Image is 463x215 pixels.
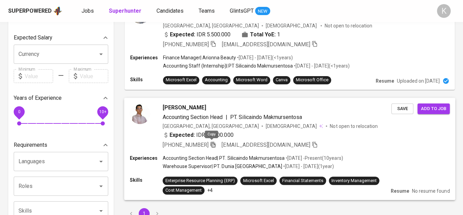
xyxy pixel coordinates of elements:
div: Canva [276,77,288,83]
div: IDR 5.500.000 [163,31,230,39]
div: Microsoft Word [236,77,267,83]
p: Experiences [130,54,163,61]
div: Expected Salary [14,31,108,45]
img: 5368e4562c4076352bb86d96561db86a.jpeg [130,103,150,124]
span: [EMAIL_ADDRESS][DOMAIN_NAME] [222,41,310,48]
p: Accounting Section Head | PT. Silicaindo Makmursentosa [163,155,285,162]
div: Accounting [205,77,228,83]
button: Open [96,49,106,59]
span: [PHONE_NUMBER] [163,41,209,48]
b: Expected: [170,31,195,39]
p: Resume [376,77,394,84]
div: K [437,4,451,18]
span: Candidates [157,8,184,14]
a: Teams [199,7,216,15]
span: [PERSON_NAME] [163,103,206,111]
div: Enterprise Resource Planning (ERP) [165,178,235,184]
p: Not open to relocation [325,22,372,29]
span: PT. Silicaindo Makmursentosa [230,114,302,120]
span: Add to job [421,105,446,112]
p: Years of Experience [14,94,62,102]
p: • [DATE] - [DATE] ( <1 years ) [236,54,293,61]
a: Superpoweredapp logo [8,6,62,16]
a: [PERSON_NAME]Accounting Section Head|PT. Silicaindo Makmursentosa[GEOGRAPHIC_DATA], [GEOGRAPHIC_D... [125,98,455,200]
p: +4 [207,187,213,194]
p: • [DATE] - [DATE] ( 1 year ) [282,163,334,170]
button: Open [96,157,106,166]
a: Jobs [82,7,95,15]
span: 1 [277,31,280,39]
div: Financial Statements [282,178,323,184]
p: Not open to relocation [330,122,377,129]
div: Microsoft Excel [166,77,197,83]
p: Requirements [14,141,47,149]
p: Skills [130,76,163,83]
span: [DEMOGRAPHIC_DATA] [266,22,318,29]
input: Value [80,69,108,83]
div: IDR 18.000.000 [163,131,234,139]
span: Jobs [82,8,94,14]
div: [GEOGRAPHIC_DATA], [GEOGRAPHIC_DATA] [163,122,259,129]
span: NEW [255,8,270,15]
div: Cost Management [165,187,202,194]
b: Superhunter [109,8,141,14]
span: 10+ [99,109,106,114]
p: No resume found [412,188,450,194]
span: [PHONE_NUMBER] [163,141,209,148]
p: Experiences [130,155,163,162]
span: | [225,113,227,121]
input: Value [25,69,53,83]
a: GlintsGPT NEW [230,7,270,15]
div: Inventory Management [331,178,376,184]
p: • [DATE] - Present ( 10 years ) [285,155,343,162]
div: [GEOGRAPHIC_DATA], [GEOGRAPHIC_DATA] [163,22,259,29]
a: Superhunter [109,7,143,15]
span: [DEMOGRAPHIC_DATA] [266,122,318,129]
span: Accounting Section Head [163,114,223,120]
p: Expected Salary [14,34,52,42]
p: Warehouse Supervisor | PT. Dunia [GEOGRAPHIC_DATA] [163,163,282,170]
button: Open [96,181,106,191]
div: Requirements [14,138,108,152]
p: Skills [130,177,163,183]
div: Superpowered [8,7,52,15]
p: • [DATE] - [DATE] ( <1 years ) [293,62,350,69]
img: app logo [53,6,62,16]
button: Add to job [417,103,450,114]
div: Years of Experience [14,91,108,105]
button: Save [391,103,413,114]
span: Teams [199,8,215,14]
p: Resume [391,188,409,194]
p: Accounting Staff (Internship) | PT Silicaindo Makmursentosa [163,62,293,69]
p: Uploaded on [DATE] [397,77,440,84]
b: Expected: [170,131,195,139]
span: Save [395,105,410,112]
span: GlintsGPT [230,8,254,14]
div: Microsoft Excel [243,178,274,184]
span: [EMAIL_ADDRESS][DOMAIN_NAME] [222,141,310,148]
p: Finance Manager | Arionna Beauty [163,54,236,61]
div: Microsoft Office [296,77,328,83]
b: Total YoE: [250,31,276,39]
a: Candidates [157,7,185,15]
span: 0 [18,109,20,114]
